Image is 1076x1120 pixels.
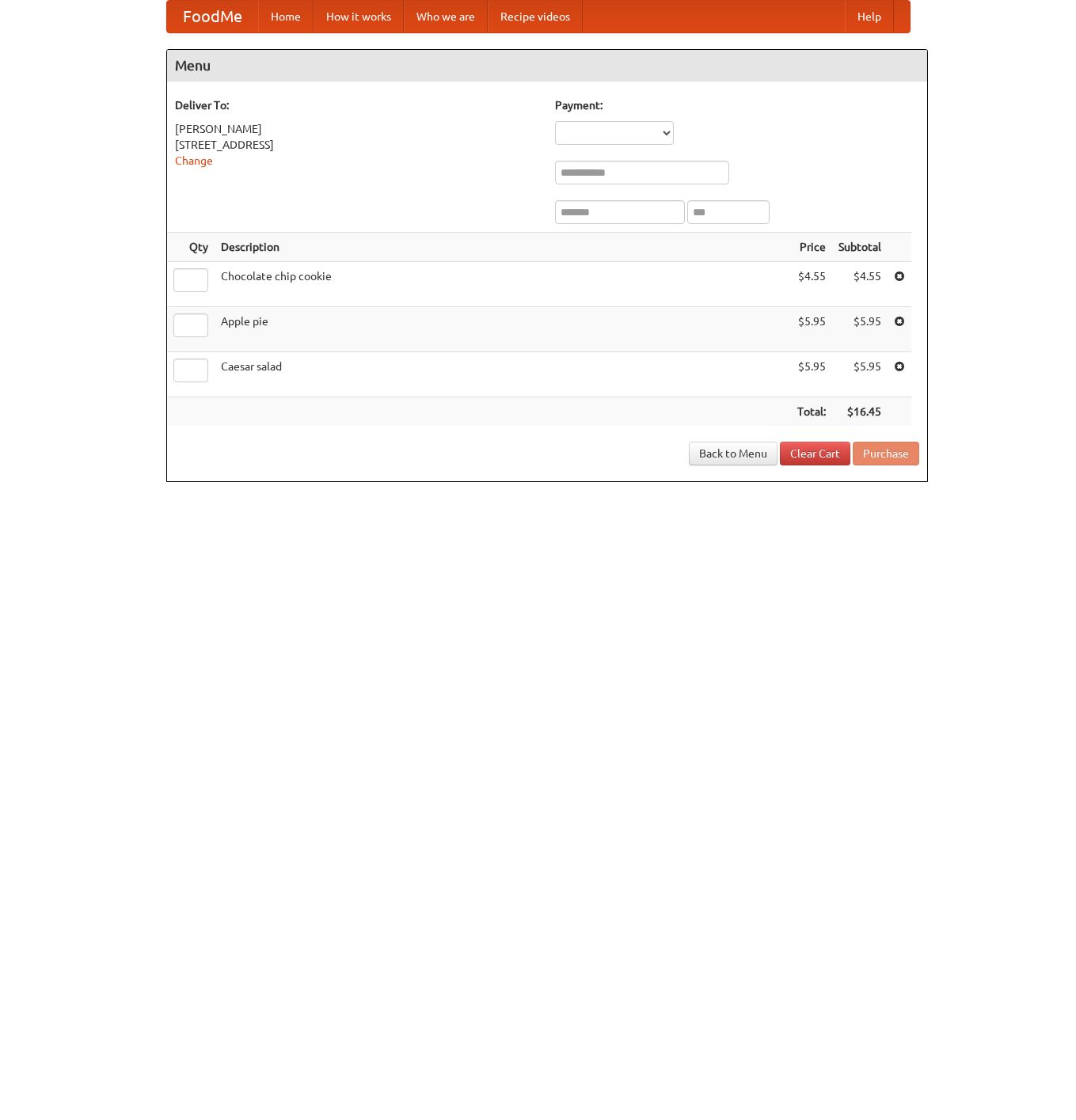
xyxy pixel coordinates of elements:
[791,307,832,352] td: $5.95
[780,442,850,465] a: Clear Cart
[791,397,832,427] th: Total:
[167,1,258,32] a: FoodMe
[167,50,927,82] h4: Menu
[845,1,894,32] a: Help
[832,233,888,262] th: Subtotal
[215,307,791,352] td: Apple pie
[791,352,832,397] td: $5.95
[215,233,791,262] th: Description
[404,1,488,32] a: Who we are
[314,1,404,32] a: How it works
[258,1,314,32] a: Home
[689,442,778,465] a: Back to Menu
[215,262,791,307] td: Chocolate chip cookie
[832,352,888,397] td: $5.95
[832,262,888,307] td: $4.55
[175,154,213,167] a: Change
[791,233,832,262] th: Price
[175,121,539,137] div: [PERSON_NAME]
[215,352,791,397] td: Caesar salad
[175,137,539,153] div: [STREET_ADDRESS]
[832,307,888,352] td: $5.95
[488,1,583,32] a: Recipe videos
[853,442,919,465] button: Purchase
[167,233,215,262] th: Qty
[555,97,919,113] h5: Payment:
[832,397,888,427] th: $16.45
[791,262,832,307] td: $4.55
[175,97,539,113] h5: Deliver To:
